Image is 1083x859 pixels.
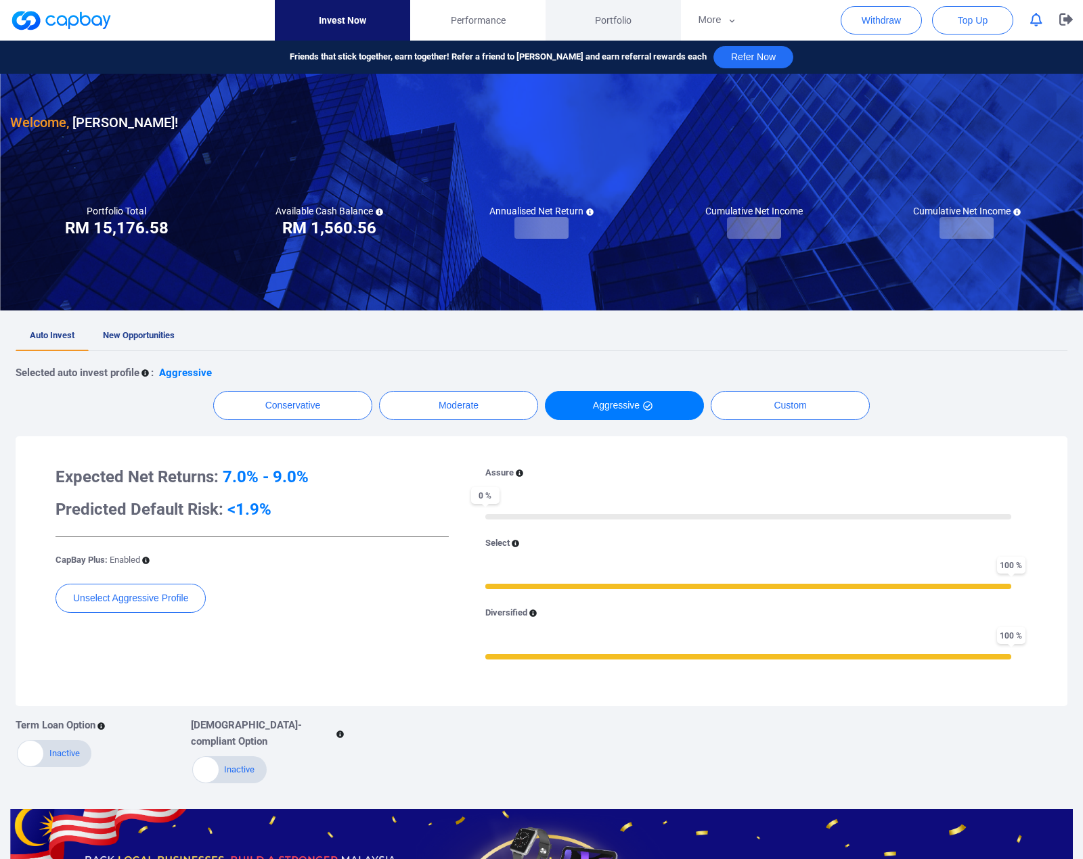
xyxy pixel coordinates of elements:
h5: Cumulative Net Income [705,205,803,217]
span: Friends that stick together, earn together! Refer a friend to [PERSON_NAME] and earn referral rew... [290,50,707,64]
span: New Opportunities [103,330,175,340]
span: Top Up [958,14,988,27]
span: Portfolio [595,13,632,28]
p: Select [485,536,510,551]
button: Custom [711,391,870,420]
span: Welcome, [10,114,69,131]
p: [DEMOGRAPHIC_DATA]-compliant Option [191,717,334,749]
button: Top Up [932,6,1013,34]
p: Term Loan Option [16,717,95,733]
span: 7.0% - 9.0% [223,467,309,486]
span: 100 % [997,627,1025,644]
h3: RM 1,560.56 [282,217,376,239]
p: Diversified [485,606,527,620]
h5: Portfolio Total [87,205,146,217]
p: Selected auto invest profile [16,365,139,381]
span: 0 % [471,487,500,504]
p: Aggressive [159,365,212,381]
button: Withdraw [841,6,922,34]
h5: Cumulative Net Income [913,205,1021,217]
button: Moderate [379,391,538,420]
span: Auto Invest [30,330,74,340]
span: <1.9% [227,500,271,519]
span: Performance [451,13,506,28]
p: CapBay Plus: [56,553,140,567]
h3: Expected Net Returns: [56,466,449,488]
h3: [PERSON_NAME] ! [10,112,178,133]
span: Enabled [110,555,140,565]
h5: Available Cash Balance [275,205,383,217]
h3: RM 15,176.58 [65,217,169,239]
p: : [151,365,154,381]
span: 100 % [997,557,1025,574]
button: Aggressive [545,391,704,420]
button: Conservative [213,391,372,420]
h5: Annualised Net Return [489,205,594,217]
button: Unselect Aggressive Profile [56,584,206,613]
button: Refer Now [713,46,793,68]
p: Assure [485,466,514,480]
h3: Predicted Default Risk: [56,498,449,520]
